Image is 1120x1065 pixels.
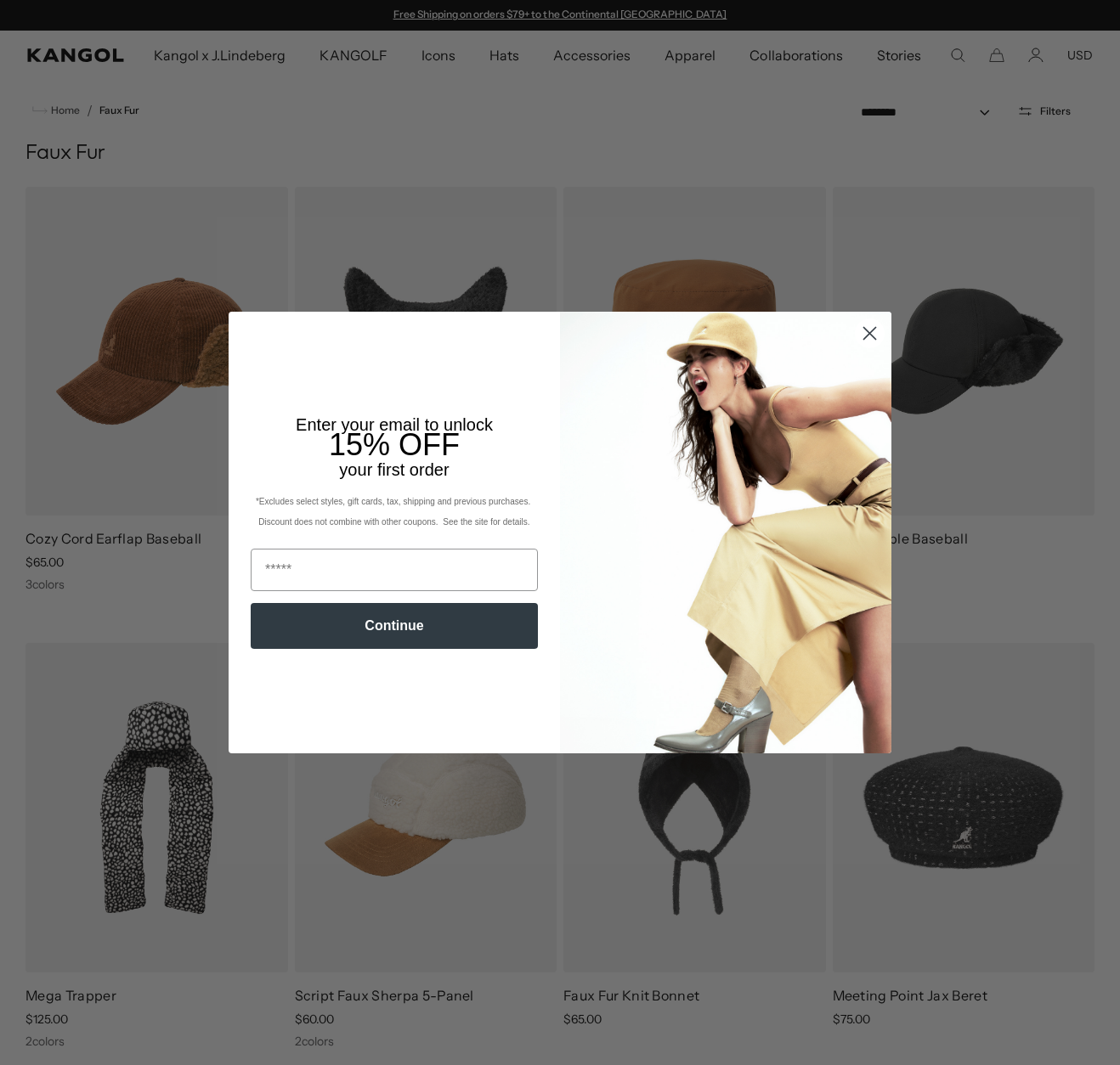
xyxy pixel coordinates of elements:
[855,318,885,348] button: Close dialog
[329,427,460,462] span: 15% OFF
[256,497,533,527] span: *Excludes select styles, gift cards, tax, shipping and previous purchases. Discount does not comb...
[339,460,449,479] span: your first order
[296,415,493,434] span: Enter your email to unlock
[251,549,538,591] input: Email
[251,603,538,649] button: Continue
[560,312,891,753] img: 93be19ad-e773-4382-80b9-c9d740c9197f.jpeg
